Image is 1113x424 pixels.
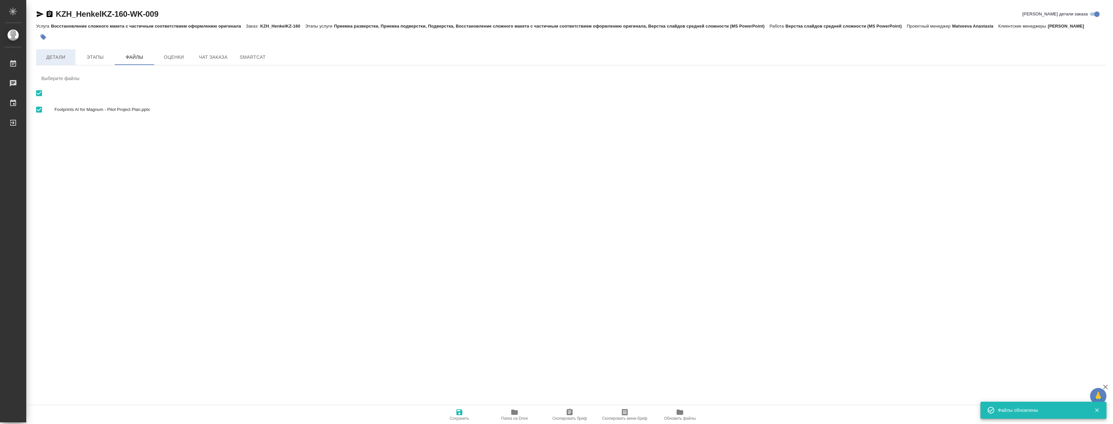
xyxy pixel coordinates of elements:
[334,24,769,29] p: Приемка разверстки, Приемка подверстки, Подверстка, Восстановление сложного макета с частичным со...
[36,100,1106,119] div: Footprints AI for Magnum - Pilot Project Plan.pptx
[305,24,334,29] p: Этапы услуги
[246,24,260,29] p: Заказ:
[998,24,1048,29] p: Клиентские менеджеры
[998,407,1084,413] div: Файлы обновлены
[54,106,1101,113] span: Footprints AI for Magnum - Pilot Project Plan.pptx
[119,53,150,61] span: Файлы
[907,24,952,29] p: Проектный менеджер
[1048,24,1089,29] p: [PERSON_NAME]
[1093,389,1104,403] span: 🙏
[1090,388,1106,404] button: 🙏
[51,24,246,29] p: Восстановление сложного макета с частичным соответствием оформлению оригинала
[158,53,190,61] span: Оценки
[36,10,44,18] button: Скопировать ссылку для ЯМессенджера
[1022,11,1088,17] span: [PERSON_NAME] детали заказа
[36,71,1106,86] div: Выберите файлы
[32,103,46,117] span: Выбрать все вложенные папки
[40,53,72,61] span: Детали
[46,10,53,18] button: Скопировать ссылку
[36,30,51,44] button: Добавить тэг
[260,24,305,29] p: KZH_HenkelKZ-160
[1090,407,1103,413] button: Закрыть
[56,10,158,18] a: KZH_HenkelKZ-160-WK-009
[952,24,998,29] p: Matveeva Anastasia
[198,53,229,61] span: Чат заказа
[786,24,907,29] p: Верстка слайдов средней сложности (MS PowerPoint)
[237,53,268,61] span: SmartCat
[769,24,786,29] p: Работа
[36,24,51,29] p: Услуга
[79,53,111,61] span: Этапы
